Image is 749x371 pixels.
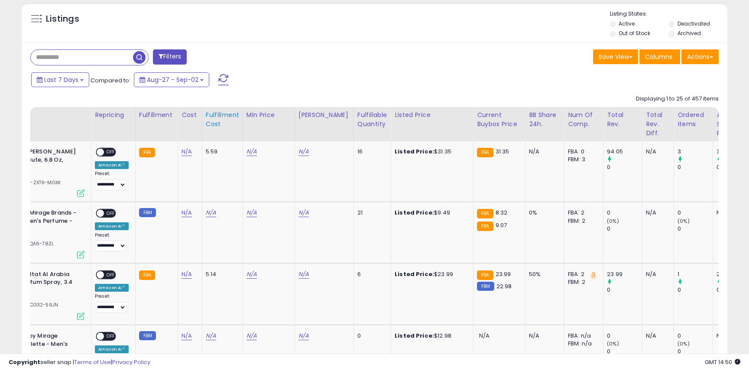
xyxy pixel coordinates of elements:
[681,49,719,64] button: Actions
[46,13,79,25] h5: Listings
[477,111,522,129] div: Current Buybox Price
[206,111,239,129] div: Fulfillment Cost
[357,332,384,340] div: 0
[395,270,434,278] b: Listed Price:
[568,332,597,340] div: FBA: n/a
[153,49,187,65] button: Filters
[477,221,493,231] small: FBA
[395,147,434,156] b: Listed Price:
[298,111,350,120] div: [PERSON_NAME]
[607,209,642,217] div: 0
[645,52,672,61] span: Columns
[568,217,597,225] div: FBM: 2
[607,218,619,225] small: (0%)
[139,270,155,280] small: FBA
[568,340,597,348] div: FBM: n/a
[357,209,384,217] div: 21
[496,221,507,229] span: 9.07
[139,331,156,340] small: FBM
[298,147,309,156] a: N/A
[182,332,192,340] a: N/A
[44,75,78,84] span: Last 7 Days
[479,332,490,340] span: N/A
[607,148,642,156] div: 94.05
[357,148,384,156] div: 16
[568,156,597,163] div: FBM: 3
[496,147,509,156] span: 31.35
[529,209,558,217] div: 0%
[568,111,600,129] div: Num of Comp.
[182,208,192,217] a: N/A
[607,225,642,233] div: 0
[9,358,40,366] strong: Copyright
[182,111,198,120] div: Cost
[717,332,745,340] div: N/A
[607,340,619,347] small: (0%)
[395,148,467,156] div: $31.35
[646,332,667,340] div: N/A
[568,270,597,278] div: FBA: 2
[298,332,309,340] a: N/A
[357,111,387,129] div: Fulfillable Quantity
[139,148,155,157] small: FBA
[298,270,309,279] a: N/A
[529,270,558,278] div: 50%
[568,209,597,217] div: FBA: 2
[147,75,198,84] span: Aug-27 - Sep-02
[477,148,493,157] small: FBA
[568,278,597,286] div: FBM: 2
[646,111,670,138] div: Total Rev. Diff.
[568,148,597,156] div: FBA: 0
[95,284,129,292] div: Amazon AI *
[395,332,467,340] div: $12.98
[607,163,642,171] div: 0
[95,171,129,190] div: Preset:
[395,332,434,340] b: Listed Price:
[95,161,129,169] div: Amazon AI *
[705,358,740,366] span: 2025-09-10 14:50 GMT
[678,163,713,171] div: 0
[529,332,558,340] div: N/A
[717,209,745,217] div: N/A
[395,209,467,217] div: $9.49
[91,76,130,85] span: Compared to:
[246,208,257,217] a: N/A
[104,210,118,217] span: OFF
[134,72,209,87] button: Aug-27 - Sep-02
[678,340,690,347] small: (0%)
[246,147,257,156] a: N/A
[607,111,639,129] div: Total Rev.
[529,148,558,156] div: N/A
[395,111,470,120] div: Listed Price
[246,332,257,340] a: N/A
[95,232,129,252] div: Preset:
[619,29,650,37] label: Out of Stock
[639,49,680,64] button: Columns
[477,270,493,280] small: FBA
[95,293,129,313] div: Preset:
[646,270,667,278] div: N/A
[477,282,494,291] small: FBM
[619,20,635,27] label: Active
[610,10,727,18] p: Listing States:
[31,72,89,87] button: Last 7 Days
[678,209,713,217] div: 0
[607,270,642,278] div: 23.99
[139,208,156,217] small: FBM
[607,332,642,340] div: 0
[104,333,118,340] span: OFF
[2,301,58,308] span: | SKU: 2U-CG32-56JN
[496,282,512,290] span: 22.98
[95,345,129,353] div: Amazon AI *
[607,286,642,294] div: 0
[678,20,710,27] label: Deactivated
[593,49,638,64] button: Save View
[678,148,713,156] div: 3
[636,95,719,103] div: Displaying 1 to 25 of 457 items
[9,358,150,367] div: seller snap | |
[357,270,384,278] div: 6
[646,209,667,217] div: N/A
[95,222,129,230] div: Amazon AI *
[496,270,511,278] span: 23.99
[182,147,192,156] a: N/A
